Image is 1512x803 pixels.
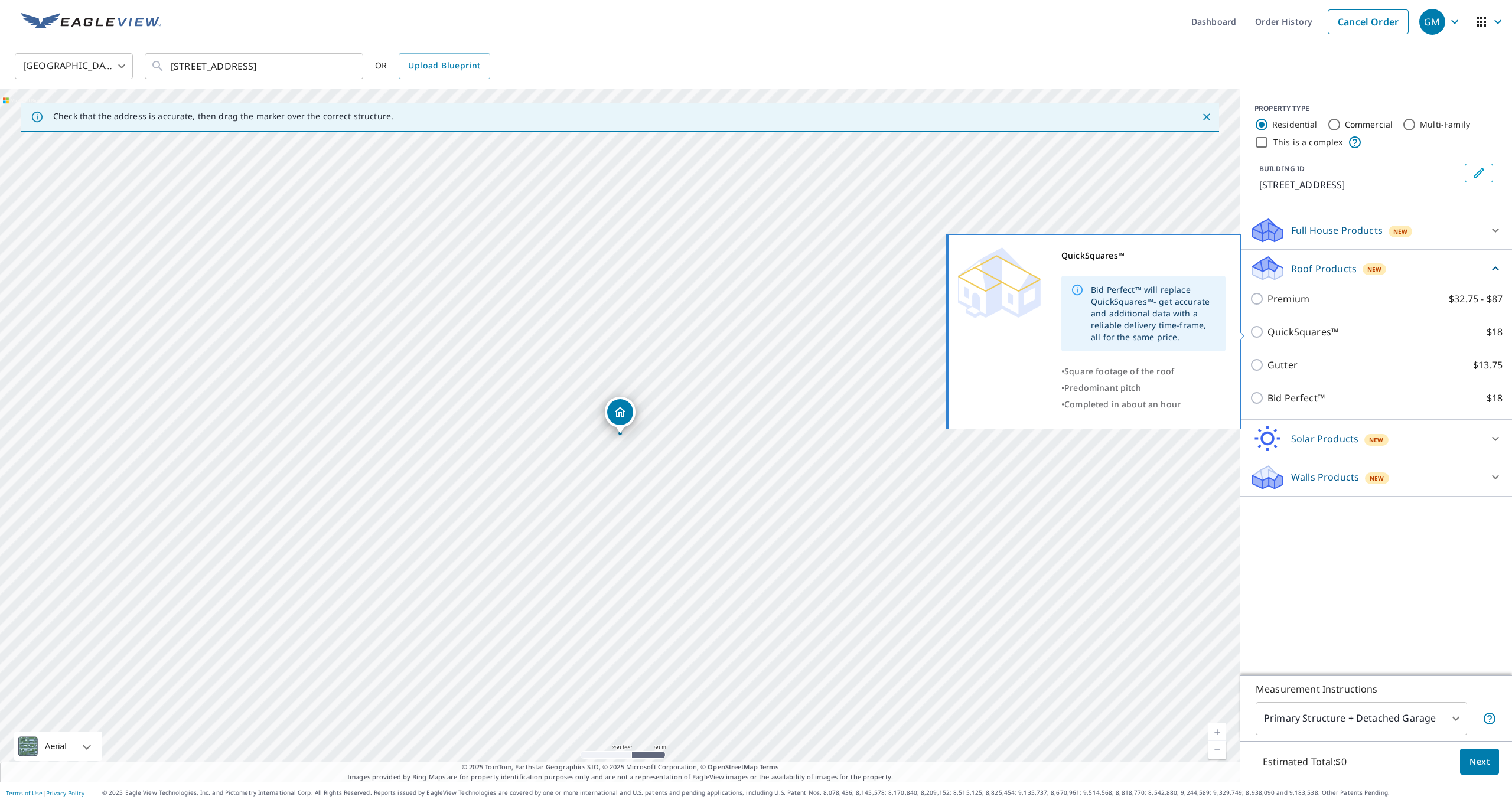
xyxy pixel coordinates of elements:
label: This is a complex [1273,136,1343,148]
div: Aerial [14,732,102,761]
p: $32.75 - $87 [1449,292,1503,306]
p: | [6,789,84,797]
div: Roof ProductsNew [1250,254,1503,282]
div: Bid Perfect™ will replace QuickSquares™- get accurate and additional data with a reliable deliver... [1091,279,1216,348]
span: Your report will include the primary structure and a detached garage if one exists. [1482,711,1497,726]
button: Edit building 1 [1465,164,1493,182]
p: Walls Products [1291,470,1359,484]
p: Roof Products [1291,262,1357,276]
p: Check that the address is accurate, then drag the marker over the correct structure. [53,111,393,122]
span: Upload Blueprint [408,58,480,73]
a: Current Level 17, Zoom Out [1208,741,1226,759]
button: Next [1460,749,1499,775]
img: Premium [958,247,1041,318]
span: New [1393,227,1407,236]
div: • [1061,363,1226,380]
div: QuickSquares™ [1061,247,1226,264]
button: Close [1199,109,1214,125]
span: © 2025 TomTom, Earthstar Geographics SIO, © 2025 Microsoft Corporation, © [462,762,779,772]
p: Estimated Total: $0 [1253,749,1356,775]
div: Primary Structure + Detached Garage [1256,702,1467,735]
div: Dropped pin, building 1, Residential property, 120 Crystal Dr East Greenwich, RI 02818 [605,397,636,433]
div: Walls ProductsNew [1250,463,1503,491]
a: Upload Blueprint [399,53,490,79]
span: Next [1469,755,1490,769]
p: Full House Products [1291,223,1383,237]
a: Terms of Use [6,789,43,797]
label: Multi-Family [1420,119,1470,130]
span: Square footage of the roof [1064,365,1174,377]
a: Privacy Policy [46,789,84,797]
div: GM [1419,9,1445,35]
div: OR [375,53,490,79]
p: $18 [1487,391,1503,405]
input: Search by address or latitude-longitude [171,50,339,83]
p: $13.75 [1473,358,1503,372]
div: [GEOGRAPHIC_DATA] [15,50,133,83]
div: PROPERTY TYPE [1254,103,1498,114]
img: EV Logo [21,13,161,31]
p: $18 [1487,325,1503,339]
a: Current Level 17, Zoom In [1208,723,1226,741]
label: Residential [1272,119,1318,130]
p: BUILDING ID [1259,164,1305,174]
p: QuickSquares™ [1267,325,1338,339]
label: Commercial [1345,119,1393,130]
div: Solar ProductsNew [1250,425,1503,453]
a: OpenStreetMap [708,762,757,771]
p: © 2025 Eagle View Technologies, Inc. and Pictometry International Corp. All Rights Reserved. Repo... [102,788,1506,797]
div: • [1061,396,1226,413]
div: • [1061,380,1226,396]
div: Aerial [41,732,70,761]
span: New [1370,474,1384,483]
a: Cancel Order [1328,9,1409,34]
p: Solar Products [1291,432,1358,446]
p: [STREET_ADDRESS] [1259,178,1460,192]
p: Gutter [1267,358,1298,372]
span: New [1369,435,1383,445]
div: Full House ProductsNew [1250,216,1503,244]
span: Completed in about an hour [1064,399,1181,410]
span: New [1367,265,1381,274]
span: Predominant pitch [1064,382,1141,393]
p: Bid Perfect™ [1267,391,1325,405]
p: Measurement Instructions [1256,682,1497,696]
p: Premium [1267,292,1309,306]
a: Terms [760,762,779,771]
